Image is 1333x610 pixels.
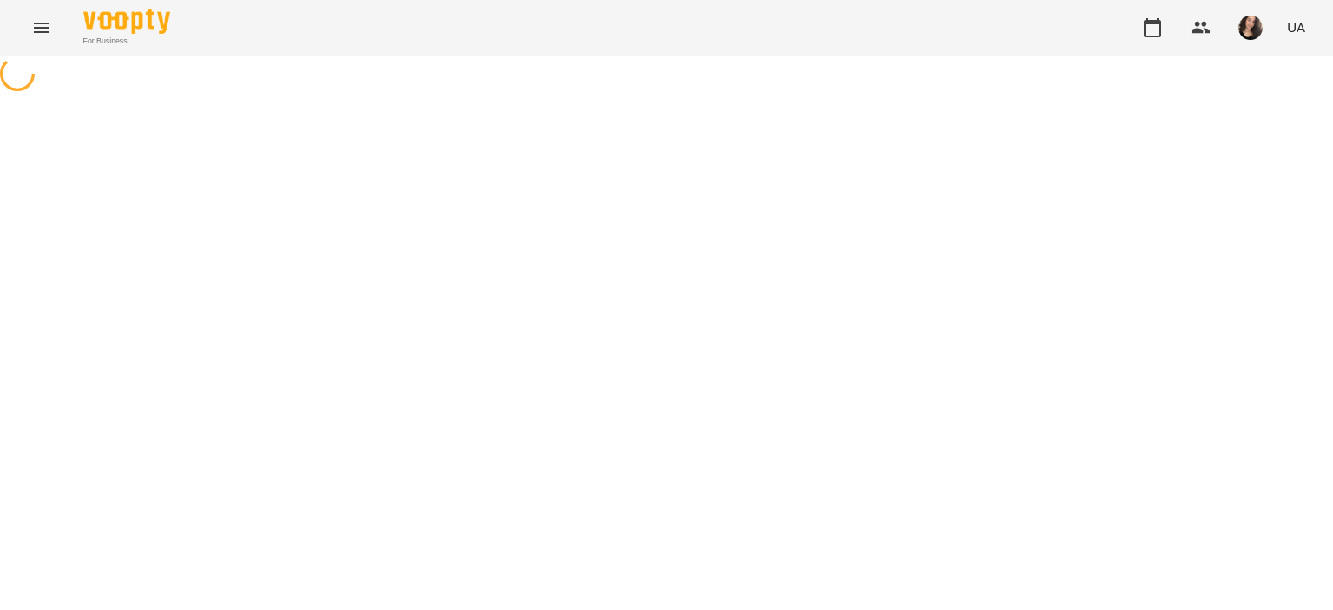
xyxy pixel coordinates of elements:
span: UA [1287,18,1305,36]
span: For Business [83,36,170,47]
button: Menu [21,7,62,49]
img: af1f68b2e62f557a8ede8df23d2b6d50.jpg [1238,16,1263,40]
button: UA [1280,11,1312,43]
img: Voopty Logo [83,9,170,34]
